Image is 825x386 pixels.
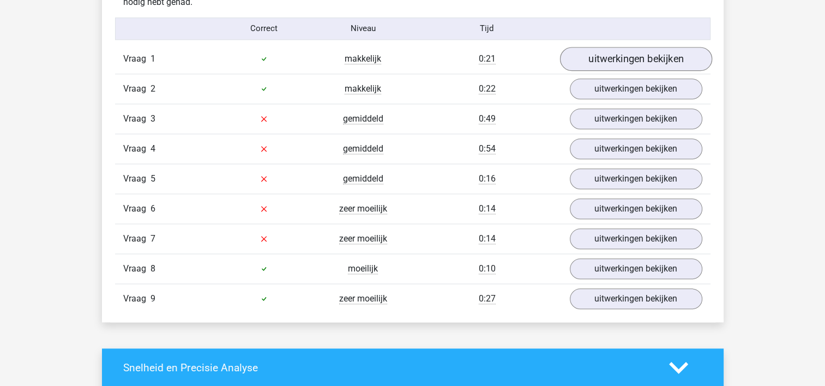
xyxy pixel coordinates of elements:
[123,112,150,125] span: Vraag
[123,82,150,95] span: Vraag
[345,53,381,64] span: makkelijk
[314,22,413,35] div: Niveau
[150,143,155,154] span: 4
[570,228,702,249] a: uitwerkingen bekijken
[339,233,387,244] span: zeer moeilijk
[150,293,155,304] span: 9
[479,53,496,64] span: 0:21
[150,83,155,94] span: 2
[123,172,150,185] span: Vraag
[570,108,702,129] a: uitwerkingen bekijken
[150,53,155,64] span: 1
[150,173,155,184] span: 5
[343,143,383,154] span: gemiddeld
[214,22,314,35] div: Correct
[479,113,496,124] span: 0:49
[479,143,496,154] span: 0:54
[345,83,381,94] span: makkelijk
[343,113,383,124] span: gemiddeld
[123,262,150,275] span: Vraag
[150,233,155,244] span: 7
[570,138,702,159] a: uitwerkingen bekijken
[479,263,496,274] span: 0:10
[559,47,712,71] a: uitwerkingen bekijken
[343,173,383,184] span: gemiddeld
[479,233,496,244] span: 0:14
[570,79,702,99] a: uitwerkingen bekijken
[479,173,496,184] span: 0:16
[570,258,702,279] a: uitwerkingen bekijken
[412,22,561,35] div: Tijd
[479,83,496,94] span: 0:22
[123,292,150,305] span: Vraag
[150,113,155,124] span: 3
[150,203,155,214] span: 6
[479,203,496,214] span: 0:14
[150,263,155,274] span: 8
[123,232,150,245] span: Vraag
[570,198,702,219] a: uitwerkingen bekijken
[339,293,387,304] span: zeer moeilijk
[123,361,653,374] h4: Snelheid en Precisie Analyse
[123,52,150,65] span: Vraag
[339,203,387,214] span: zeer moeilijk
[123,142,150,155] span: Vraag
[348,263,378,274] span: moeilijk
[570,288,702,309] a: uitwerkingen bekijken
[479,293,496,304] span: 0:27
[570,168,702,189] a: uitwerkingen bekijken
[123,202,150,215] span: Vraag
